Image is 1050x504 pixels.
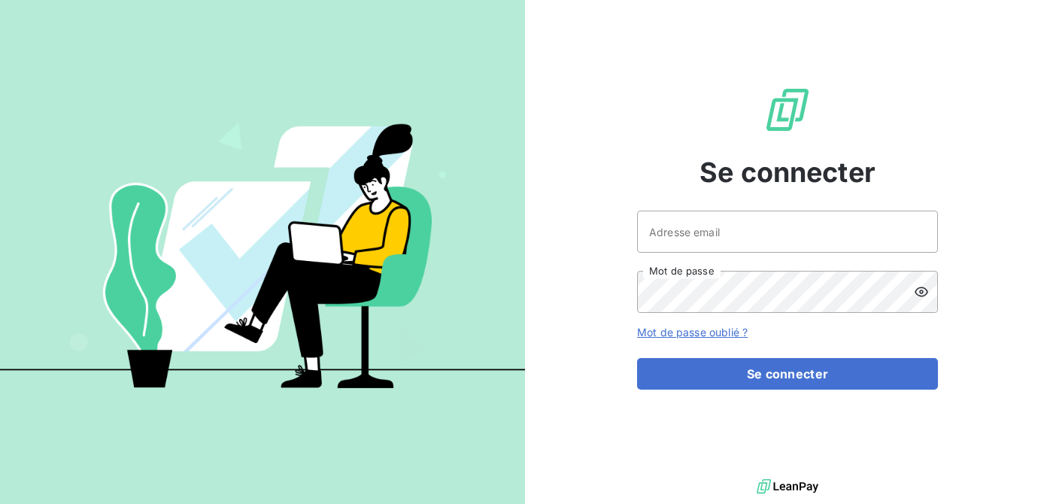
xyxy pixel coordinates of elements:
a: Mot de passe oublié ? [637,326,748,339]
button: Se connecter [637,358,938,390]
span: Se connecter [699,152,876,193]
input: placeholder [637,211,938,253]
img: logo [757,475,818,498]
img: Logo LeanPay [763,86,812,134]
